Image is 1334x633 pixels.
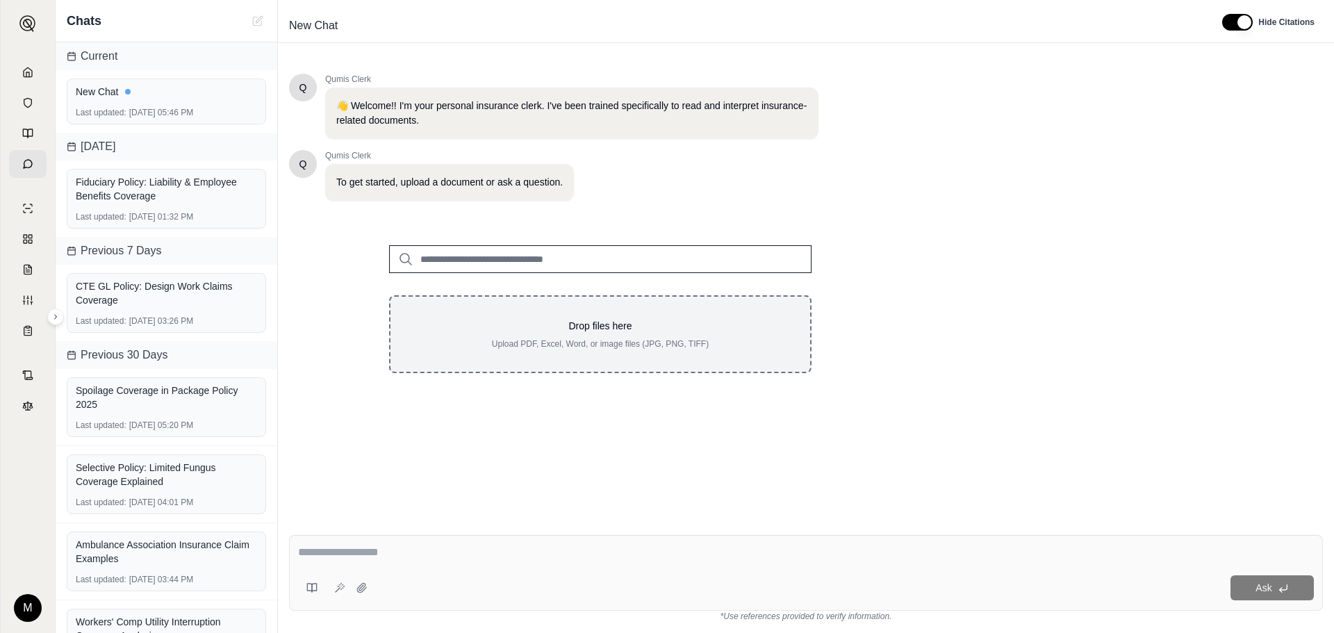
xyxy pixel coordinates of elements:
p: Upload PDF, Excel, Word, or image files (JPG, PNG, TIFF) [413,338,788,350]
a: Contract Analysis [9,361,47,389]
div: M [14,594,42,622]
span: Chats [67,11,101,31]
a: Coverage Table [9,317,47,345]
div: [DATE] 03:26 PM [76,315,257,327]
div: Ambulance Association Insurance Claim Examples [76,538,257,566]
button: New Chat [249,13,266,29]
a: Policy Comparisons [9,225,47,253]
div: Selective Policy: Limited Fungus Coverage Explained [76,461,257,488]
a: Claim Coverage [9,256,47,283]
div: Current [56,42,277,70]
div: [DATE] 03:44 PM [76,574,257,585]
span: Last updated: [76,107,126,118]
span: Last updated: [76,315,126,327]
span: Last updated: [76,420,126,431]
span: Hello [299,157,307,171]
span: Qumis Clerk [325,150,574,161]
div: Spoilage Coverage in Package Policy 2025 [76,384,257,411]
span: Hello [299,81,307,94]
span: Last updated: [76,574,126,585]
div: CTE GL Policy: Design Work Claims Coverage [76,279,257,307]
span: Last updated: [76,211,126,222]
button: Expand sidebar [47,309,64,325]
div: [DATE] 01:32 PM [76,211,257,222]
div: [DATE] 05:20 PM [76,420,257,431]
div: [DATE] 04:01 PM [76,497,257,508]
div: *Use references provided to verify information. [289,611,1323,622]
div: Previous 7 Days [56,237,277,265]
p: To get started, upload a document or ask a question. [336,175,563,190]
div: New Chat [76,85,257,99]
div: Fiduciary Policy: Liability & Employee Benefits Coverage [76,175,257,203]
p: 👋 Welcome!! I'm your personal insurance clerk. I've been trained specifically to read and interpr... [336,99,807,128]
span: Qumis Clerk [325,74,818,85]
a: Legal Search Engine [9,392,47,420]
img: Expand sidebar [19,15,36,32]
button: Ask [1230,575,1314,600]
span: New Chat [283,15,343,37]
button: Expand sidebar [14,10,42,38]
a: Home [9,58,47,86]
div: [DATE] 05:46 PM [76,107,257,118]
div: [DATE] [56,133,277,161]
a: Prompt Library [9,120,47,147]
span: Ask [1255,582,1271,593]
div: Previous 30 Days [56,341,277,369]
a: Chat [9,150,47,178]
span: Last updated: [76,497,126,508]
p: Drop files here [413,319,788,333]
a: Documents Vault [9,89,47,117]
div: Edit Title [283,15,1205,37]
a: Custom Report [9,286,47,314]
a: Single Policy [9,195,47,222]
span: Hide Citations [1258,17,1315,28]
